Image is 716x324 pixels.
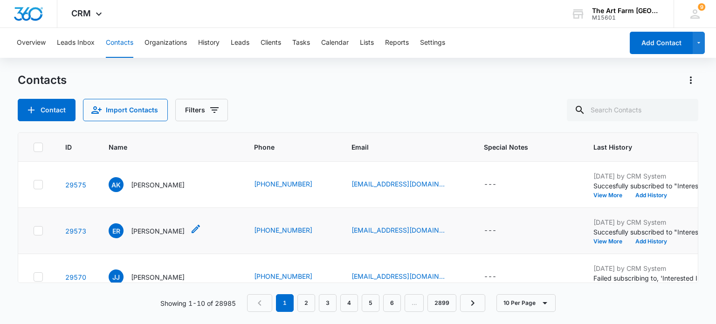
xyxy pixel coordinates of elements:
[160,298,236,308] p: Showing 1-10 of 28985
[592,14,660,21] div: account id
[109,177,124,192] span: AK
[629,193,674,198] button: Add History
[57,28,95,58] button: Leads Inbox
[18,99,76,121] button: Add Contact
[83,99,168,121] button: Import Contacts
[351,179,445,189] a: [EMAIL_ADDRESS][DOMAIN_NAME]
[593,193,629,198] button: View More
[109,269,124,284] span: JJ
[484,179,513,190] div: Special Notes - - Select to Edit Field
[276,294,294,312] em: 1
[297,294,315,312] a: Page 2
[351,142,448,152] span: Email
[683,73,698,88] button: Actions
[131,226,185,236] p: [PERSON_NAME]
[593,142,696,152] span: Last History
[18,73,67,87] h1: Contacts
[630,32,693,54] button: Add Contact
[254,271,329,283] div: Phone - (605) 340-4112 - Select to Edit Field
[65,273,86,281] a: Navigate to contact details page for Juliannep JuliannepFU
[109,142,218,152] span: Name
[254,225,312,235] a: [PHONE_NUMBER]
[351,271,461,283] div: Email - andrey.don.x@gmail.com - Select to Edit Field
[351,225,461,236] div: Email - emrod07@gmail.com - Select to Edit Field
[65,181,86,189] a: Navigate to contact details page for Alison Klein
[698,3,705,11] span: 9
[629,239,674,244] button: Add History
[340,294,358,312] a: Page 4
[254,225,329,236] div: Phone - (917) 340-5799 - Select to Edit Field
[247,294,485,312] nav: Pagination
[109,269,201,284] div: Name - Juliannep JuliannepFU - Select to Edit Field
[319,294,337,312] a: Page 3
[593,227,710,237] p: Succesfully subscribed to "Interested In Classes".
[360,28,374,58] button: Lists
[698,3,705,11] div: notifications count
[593,217,710,227] p: [DATE] by CRM System
[496,294,556,312] button: 10 Per Page
[427,294,456,312] a: Page 2899
[254,179,329,190] div: Phone - (857) 231-1454 - Select to Edit Field
[383,294,401,312] a: Page 6
[593,263,710,273] p: [DATE] by CRM System
[198,28,220,58] button: History
[292,28,310,58] button: Tasks
[321,28,349,58] button: Calendar
[592,7,660,14] div: account name
[65,142,73,152] span: ID
[109,223,201,238] div: Name - Emelin Roman - Select to Edit Field
[351,179,461,190] div: Email - alisonwklein@gmail.com - Select to Edit Field
[593,171,710,181] p: [DATE] by CRM System
[231,28,249,58] button: Leads
[385,28,409,58] button: Reports
[484,225,513,236] div: Special Notes - - Select to Edit Field
[71,8,91,18] span: CRM
[109,177,201,192] div: Name - Alison Klein - Select to Edit Field
[362,294,379,312] a: Page 5
[484,271,513,283] div: Special Notes - - Select to Edit Field
[65,227,86,235] a: Navigate to contact details page for Emelin Roman
[484,225,496,236] div: ---
[351,271,445,281] a: [EMAIL_ADDRESS][DOMAIN_NAME]
[593,273,710,283] p: Failed subscribing to, 'Interested In Classes'.
[254,142,316,152] span: Phone
[106,28,133,58] button: Contacts
[484,179,496,190] div: ---
[145,28,187,58] button: Organizations
[109,223,124,238] span: ER
[460,294,485,312] a: Next Page
[131,180,185,190] p: [PERSON_NAME]
[484,271,496,283] div: ---
[420,28,445,58] button: Settings
[484,142,558,152] span: Special Notes
[261,28,281,58] button: Clients
[567,99,698,121] input: Search Contacts
[131,272,185,282] p: [PERSON_NAME]
[593,239,629,244] button: View More
[254,179,312,189] a: [PHONE_NUMBER]
[254,271,312,281] a: [PHONE_NUMBER]
[351,225,445,235] a: [EMAIL_ADDRESS][DOMAIN_NAME]
[17,28,46,58] button: Overview
[593,181,710,191] p: Succesfully subscribed to "Interested In Preschool".
[175,99,228,121] button: Filters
